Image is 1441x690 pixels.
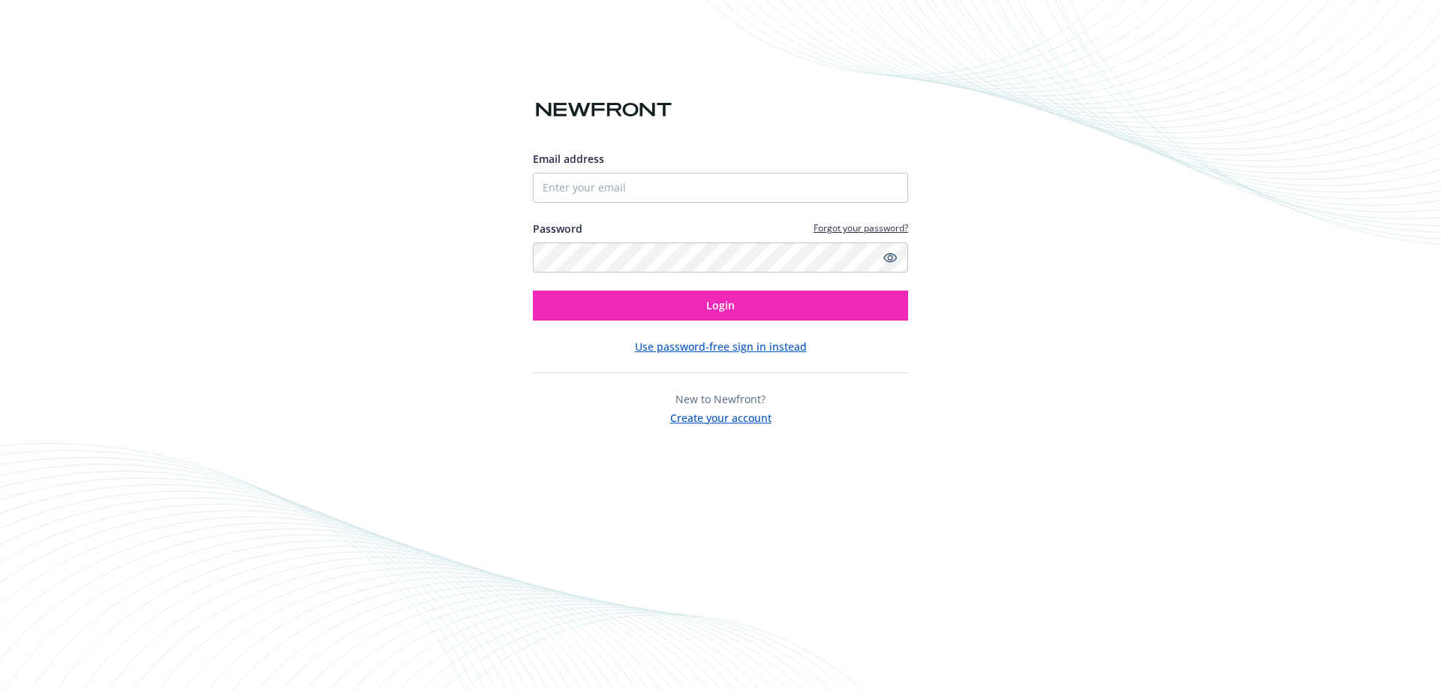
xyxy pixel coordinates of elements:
span: New to Newfront? [675,392,766,406]
label: Password [533,221,582,237]
input: Enter your email [533,173,908,203]
img: Newfront logo [533,97,675,123]
a: Show password [881,249,899,267]
span: Email address [533,152,604,166]
button: Use password-free sign in instead [635,339,807,354]
button: Login [533,291,908,321]
button: Create your account [670,407,772,426]
span: Login [706,298,735,312]
a: Forgot your password? [814,221,908,234]
input: Enter your password [533,243,908,273]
